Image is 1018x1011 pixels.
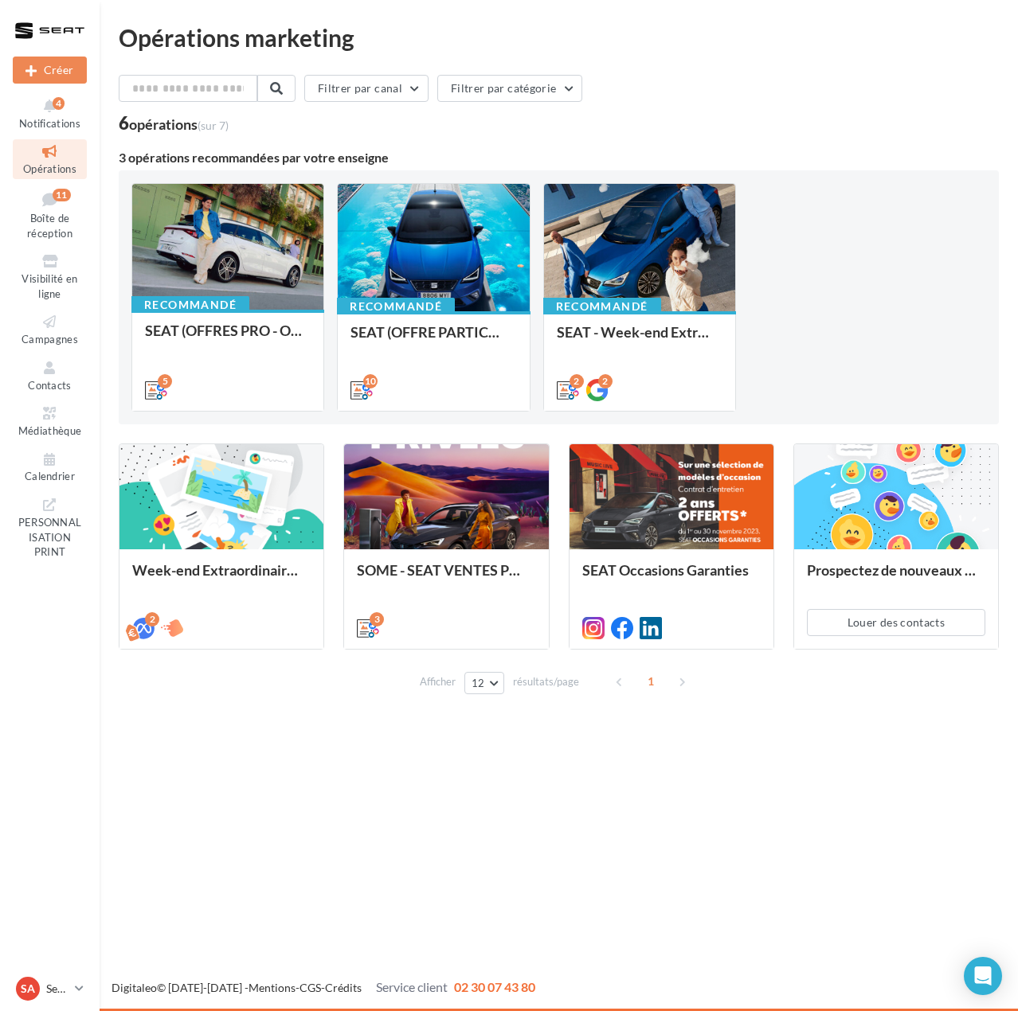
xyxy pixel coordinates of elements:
a: Boîte de réception11 [13,185,87,244]
span: (sur 7) [198,119,229,132]
span: résultats/page [513,674,579,689]
div: 2 [145,612,159,627]
span: 12 [472,677,485,689]
div: SOME - SEAT VENTES PRIVEES [357,562,535,594]
div: 10 [363,374,378,388]
span: Notifications [19,117,80,130]
div: 5 [158,374,172,388]
span: Opérations [23,162,76,175]
button: 12 [464,672,505,694]
div: Recommandé [337,298,455,315]
div: SEAT (OFFRE PARTICULIER - OCT) - SOCIAL MEDIA [350,324,516,356]
div: Opérations marketing [119,25,999,49]
div: 3 opérations recommandées par votre enseigne [119,151,999,164]
div: SEAT - Week-end Extraordinaire ([GEOGRAPHIC_DATA]) - OCTOBRE [557,324,722,356]
div: SEAT Occasions Garanties [582,562,761,594]
span: Boîte de réception [27,212,72,240]
a: SA Seat Amilly [13,974,87,1004]
span: Médiathèque [18,424,82,437]
a: CGS [300,981,321,994]
div: 4 [53,97,65,110]
div: 3 [370,612,384,627]
div: 11 [53,189,71,201]
span: Campagnes [22,333,78,345]
a: Crédits [325,981,362,994]
a: Visibilité en ligne [13,249,87,303]
span: Calendrier [25,470,75,483]
p: Seat Amilly [46,981,69,997]
a: Médiathèque [13,401,87,440]
div: Nouvelle campagne [13,57,87,84]
a: PERSONNALISATION PRINT [13,493,87,562]
span: © [DATE]-[DATE] - - - [112,981,535,994]
a: Digitaleo [112,981,157,994]
button: Notifications 4 [13,94,87,133]
button: Créer [13,57,87,84]
span: Afficher [420,674,456,689]
button: Filtrer par catégorie [437,75,582,102]
a: Opérations [13,139,87,178]
span: Contacts [28,379,72,392]
span: PERSONNALISATION PRINT [18,513,82,558]
span: 1 [638,669,664,694]
div: 2 [598,374,613,388]
div: 2 [570,374,584,388]
div: Week-end Extraordinaires Octobre 2025 [132,562,311,594]
span: SA [21,981,35,997]
div: Recommandé [543,298,661,315]
div: 6 [119,115,229,132]
a: Contacts [13,356,87,395]
a: Calendrier [13,447,87,486]
div: Open Intercom Messenger [964,957,1002,995]
div: SEAT (OFFRES PRO - OCT) - SOCIAL MEDIA [145,322,311,354]
a: Campagnes [13,310,87,349]
div: Recommandé [131,296,249,314]
a: Mentions [249,981,296,994]
button: Filtrer par canal [304,75,429,102]
div: Prospectez de nouveaux contacts [807,562,985,594]
span: Service client [376,979,448,994]
span: 02 30 07 43 80 [454,979,535,994]
span: Visibilité en ligne [22,272,77,300]
div: opérations [129,117,229,131]
button: Louer des contacts [807,609,985,636]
